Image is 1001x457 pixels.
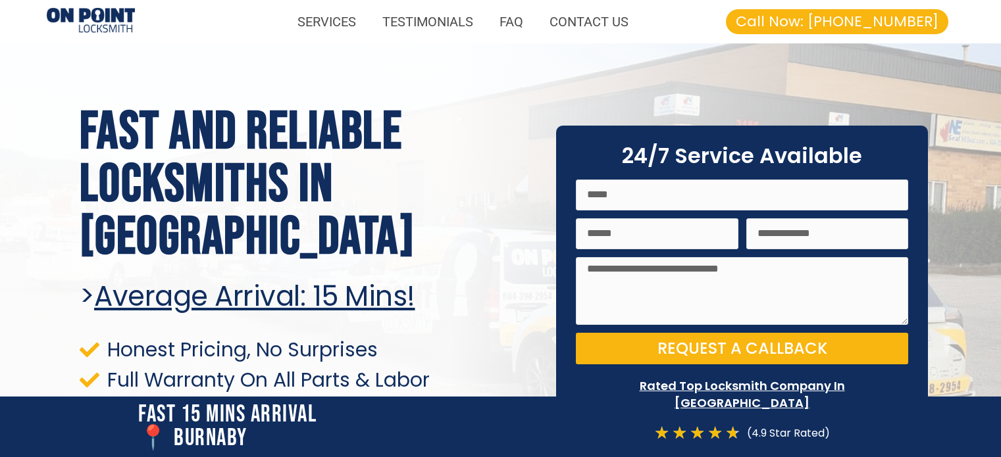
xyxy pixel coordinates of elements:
p: Rated Top Locksmith Company In [GEOGRAPHIC_DATA] [576,377,908,410]
i: ★ [654,424,669,442]
span: Honest Pricing, No Surprises [104,341,378,358]
span: Full Warranty On All Parts & Labor [104,371,430,389]
i: ★ [725,424,740,442]
h1: Fast and Reliable Locksmiths In [GEOGRAPHIC_DATA] [80,106,537,264]
div: 4.7/5 [654,424,740,442]
a: CONTACT US [536,7,642,37]
nav: Menu [148,7,642,37]
i: ★ [690,424,705,442]
button: Request a Callback [576,333,908,364]
span: Request a Callback [657,341,827,356]
h2: Fast 15 Mins Arrival 📍 burnaby [138,403,567,450]
a: FAQ [486,7,536,37]
a: TESTIMONIALS [369,7,486,37]
a: Call Now: [PHONE_NUMBER] [726,9,948,34]
h2: > [80,280,537,313]
span: Call Now: [PHONE_NUMBER] [736,14,938,29]
h2: 24/7 Service Available [576,145,908,166]
div: (4.9 Star Rated) [740,424,830,442]
img: Locksmiths Locations 1 [47,8,135,35]
i: ★ [672,424,687,442]
form: On Point Locksmith [576,180,908,373]
i: ★ [707,424,723,442]
a: SERVICES [284,7,369,37]
u: Average arrival: 15 Mins! [94,277,415,316]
